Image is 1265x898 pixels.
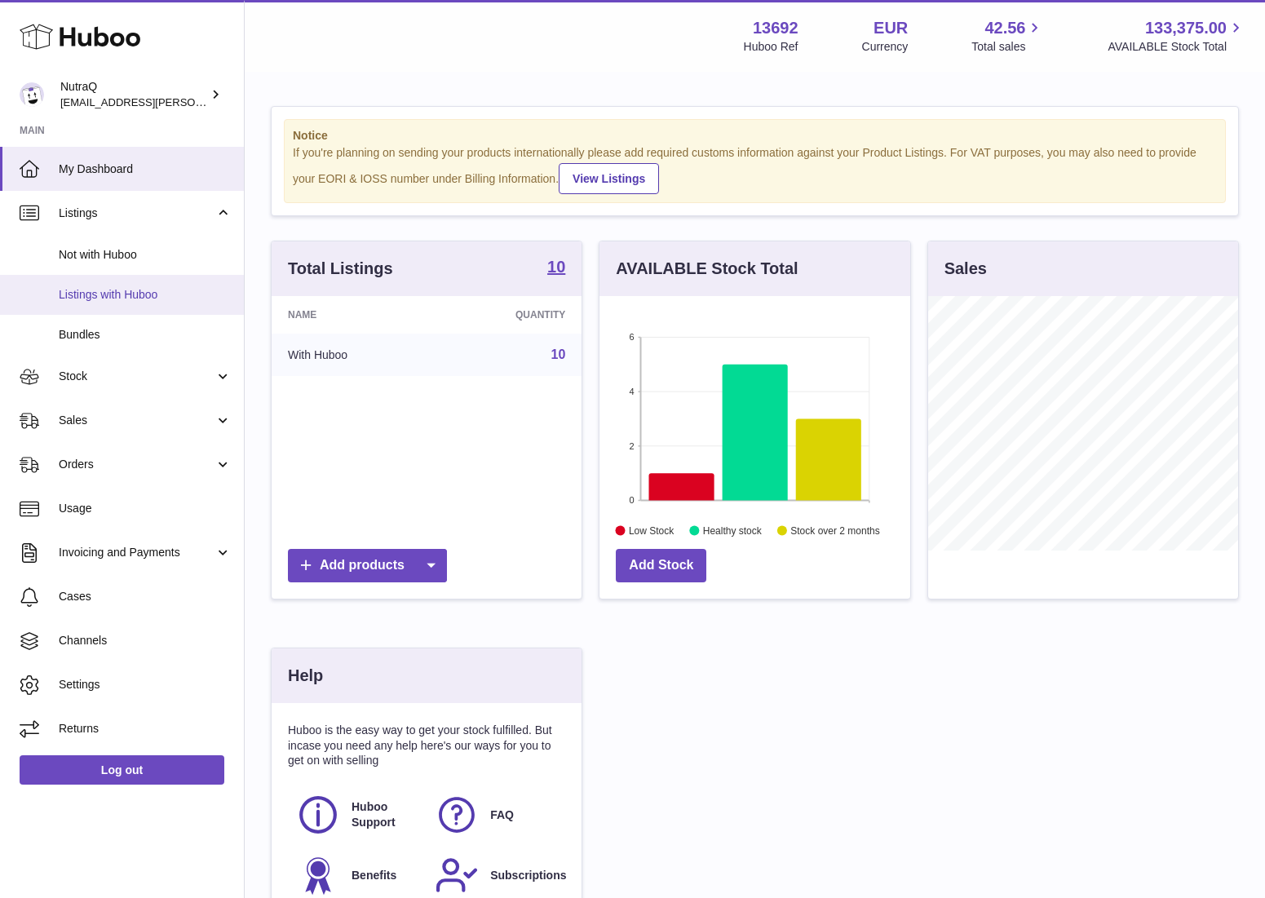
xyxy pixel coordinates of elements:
[288,723,565,769] p: Huboo is the easy way to get your stock fulfilled. But incase you need any help here's our ways f...
[20,82,44,107] img: odd.nordahl@nutraq.com
[1108,17,1245,55] a: 133,375.00 AVAILABLE Stock Total
[490,807,514,823] span: FAQ
[944,258,987,280] h3: Sales
[60,79,207,110] div: NutraQ
[59,677,232,692] span: Settings
[272,334,436,376] td: With Huboo
[20,755,224,785] a: Log out
[435,853,557,897] a: Subscriptions
[296,853,418,897] a: Benefits
[59,721,232,737] span: Returns
[630,495,635,505] text: 0
[616,258,798,280] h3: AVAILABLE Stock Total
[59,161,232,177] span: My Dashboard
[59,369,215,384] span: Stock
[272,296,436,334] th: Name
[59,206,215,221] span: Listings
[971,17,1044,55] a: 42.56 Total sales
[352,799,417,830] span: Huboo Support
[551,347,566,361] a: 10
[436,296,582,334] th: Quantity
[59,287,232,303] span: Listings with Huboo
[744,39,798,55] div: Huboo Ref
[59,457,215,472] span: Orders
[296,793,418,837] a: Huboo Support
[288,665,323,687] h3: Help
[1108,39,1245,55] span: AVAILABLE Stock Total
[59,501,232,516] span: Usage
[490,868,566,883] span: Subscriptions
[59,589,232,604] span: Cases
[559,163,659,194] a: View Listings
[59,413,215,428] span: Sales
[288,549,447,582] a: Add products
[59,545,215,560] span: Invoicing and Payments
[791,524,880,536] text: Stock over 2 months
[288,258,393,280] h3: Total Listings
[971,39,1044,55] span: Total sales
[547,259,565,275] strong: 10
[59,327,232,343] span: Bundles
[352,868,396,883] span: Benefits
[59,633,232,648] span: Channels
[630,332,635,342] text: 6
[874,17,908,39] strong: EUR
[984,17,1025,39] span: 42.56
[60,95,327,108] span: [EMAIL_ADDRESS][PERSON_NAME][DOMAIN_NAME]
[630,440,635,450] text: 2
[435,793,557,837] a: FAQ
[1145,17,1227,39] span: 133,375.00
[630,387,635,396] text: 4
[616,549,706,582] a: Add Stock
[629,524,675,536] text: Low Stock
[293,145,1217,194] div: If you're planning on sending your products internationally please add required customs informati...
[59,247,232,263] span: Not with Huboo
[547,259,565,278] a: 10
[862,39,909,55] div: Currency
[293,128,1217,144] strong: Notice
[703,524,763,536] text: Healthy stock
[753,17,798,39] strong: 13692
